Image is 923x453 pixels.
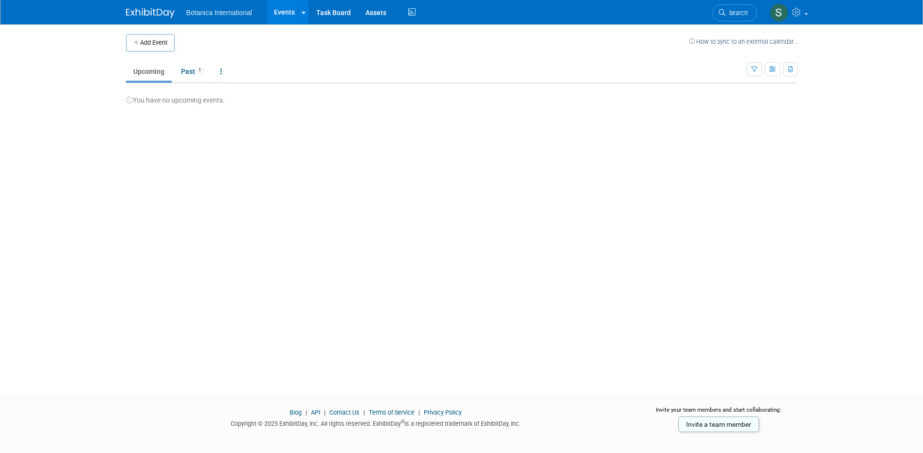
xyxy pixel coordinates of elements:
[712,4,757,21] a: Search
[725,9,748,17] span: Search
[303,409,309,416] span: |
[424,409,462,416] a: Privacy Policy
[174,62,211,81] a: Past1
[361,409,367,416] span: |
[311,409,320,416] a: API
[416,409,422,416] span: |
[401,419,404,424] sup: ®
[689,38,797,45] a: How to sync to an external calendar...
[329,409,360,416] a: Contact Us
[126,62,172,81] a: Upcoming
[678,417,759,432] a: Invite a team member
[770,3,788,22] img: SEAN COONEY
[196,67,204,74] span: 1
[126,96,225,104] span: You have no upcoming events.
[186,9,252,17] span: Botanica International
[290,409,302,416] a: Blog
[369,409,415,416] a: Terms of Service
[640,406,797,420] div: Invite your team members and start collaborating:
[126,8,175,18] img: ExhibitDay
[126,34,175,52] button: Add Event
[322,409,328,416] span: |
[126,417,626,428] div: Copyright © 2025 ExhibitDay, Inc. All rights reserved. ExhibitDay is a registered trademark of Ex...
